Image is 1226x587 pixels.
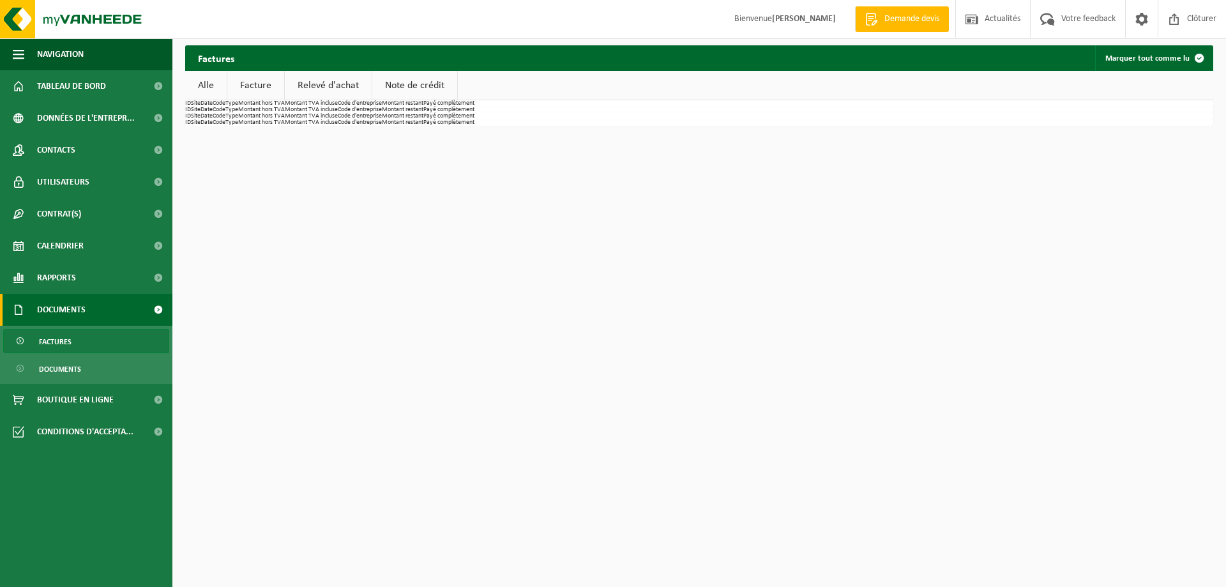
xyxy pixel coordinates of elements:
th: Type [225,107,238,113]
a: Note de crédit [372,71,457,100]
a: Alle [185,71,227,100]
th: Code d'entreprise [338,119,382,126]
span: Demande devis [881,13,942,26]
h2: Factures [185,45,247,70]
th: ID [185,119,191,126]
span: Boutique en ligne [37,384,114,416]
th: Payé complètement [423,100,474,107]
th: Payé complètement [423,107,474,113]
th: Code [213,100,225,107]
span: Tableau de bord [37,70,106,102]
th: Montant restant [382,113,423,119]
th: Site [191,100,201,107]
th: Code d'entreprise [338,113,382,119]
th: Montant restant [382,119,423,126]
th: Montant TVA incluse [285,107,338,113]
th: Site [191,113,201,119]
span: Calendrier [37,230,84,262]
th: Montant TVA incluse [285,119,338,126]
span: Données de l'entrepr... [37,102,135,134]
th: Code d'entreprise [338,107,382,113]
th: Type [225,119,238,126]
th: Montant restant [382,100,423,107]
th: Date [201,113,213,119]
th: Montant hors TVA [238,100,285,107]
span: Factures [39,330,72,354]
th: ID [185,113,191,119]
a: Facture [227,71,284,100]
th: Payé complètement [423,113,474,119]
th: Montant restant [382,107,423,113]
span: Rapports [37,262,76,294]
th: Type [225,100,238,107]
span: Documents [37,294,86,326]
th: Date [201,100,213,107]
th: Montant TVA incluse [285,100,338,107]
th: Code [213,107,225,113]
a: Demande devis [855,6,949,32]
th: Site [191,119,201,126]
th: Montant hors TVA [238,119,285,126]
span: Conditions d'accepta... [37,416,133,448]
th: Site [191,107,201,113]
span: Navigation [37,38,84,70]
th: ID [185,100,191,107]
strong: [PERSON_NAME] [772,14,836,24]
span: Utilisateurs [37,166,89,198]
span: Documents [39,357,81,381]
th: Code d'entreprise [338,100,382,107]
a: Relevé d'achat [285,71,372,100]
span: Contacts [37,134,75,166]
a: Factures [3,329,169,353]
th: Code [213,113,225,119]
th: ID [185,107,191,113]
th: Code [213,119,225,126]
th: Date [201,107,213,113]
th: Montant hors TVA [238,107,285,113]
th: Montant hors TVA [238,113,285,119]
span: Contrat(s) [37,198,81,230]
th: Montant TVA incluse [285,113,338,119]
button: Marquer tout comme lu [1095,45,1212,71]
th: Payé complètement [423,119,474,126]
th: Type [225,113,238,119]
a: Documents [3,356,169,381]
th: Date [201,119,213,126]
